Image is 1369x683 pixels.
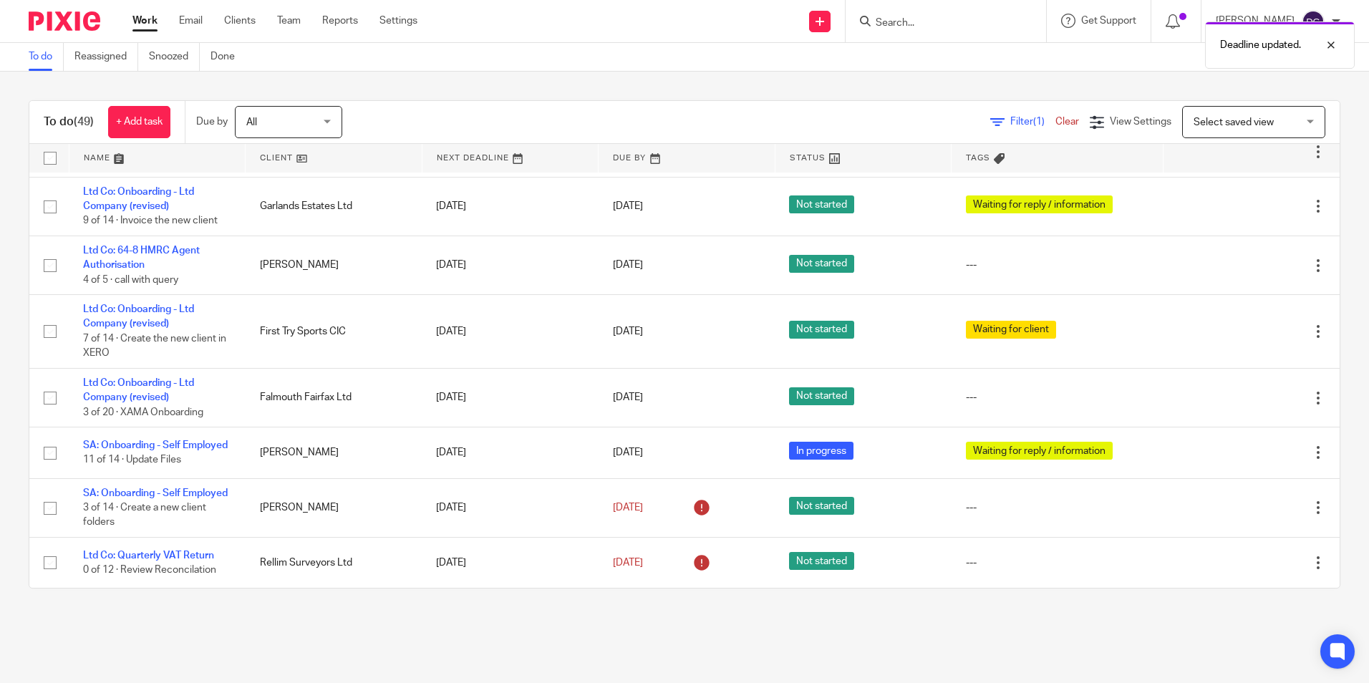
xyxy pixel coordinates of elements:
[83,304,194,329] a: Ltd Co: Onboarding - Ltd Company (revised)
[422,368,599,427] td: [DATE]
[196,115,228,129] p: Due by
[422,427,599,478] td: [DATE]
[422,177,599,236] td: [DATE]
[1194,117,1274,127] span: Select saved view
[246,427,422,478] td: [PERSON_NAME]
[613,260,643,270] span: [DATE]
[44,115,94,130] h1: To do
[422,295,599,369] td: [DATE]
[224,14,256,28] a: Clients
[246,478,422,537] td: [PERSON_NAME]
[1220,38,1301,52] p: Deadline updated.
[246,295,422,369] td: First Try Sports CIC
[83,334,226,359] span: 7 of 14 · Create the new client in XERO
[277,14,301,28] a: Team
[966,442,1113,460] span: Waiting for reply / information
[1110,117,1171,127] span: View Settings
[179,14,203,28] a: Email
[83,455,181,465] span: 11 of 14 · Update Files
[789,195,854,213] span: Not started
[613,201,643,211] span: [DATE]
[422,538,599,588] td: [DATE]
[966,154,990,162] span: Tags
[83,246,200,270] a: Ltd Co: 64-8 HMRC Agent Authorisation
[613,447,643,457] span: [DATE]
[149,43,200,71] a: Snoozed
[789,497,854,515] span: Not started
[322,14,358,28] a: Reports
[789,442,853,460] span: In progress
[966,258,1149,272] div: ---
[211,43,246,71] a: Done
[29,11,100,31] img: Pixie
[1302,10,1325,33] img: svg%3E
[1055,117,1079,127] a: Clear
[966,195,1113,213] span: Waiting for reply / information
[246,538,422,588] td: Rellim Surveyors Ltd
[74,43,138,71] a: Reassigned
[74,116,94,127] span: (49)
[422,236,599,294] td: [DATE]
[29,43,64,71] a: To do
[613,392,643,402] span: [DATE]
[83,216,218,226] span: 9 of 14 · Invoice the new client
[966,556,1149,570] div: ---
[422,478,599,537] td: [DATE]
[132,14,158,28] a: Work
[789,321,854,339] span: Not started
[246,177,422,236] td: Garlands Estates Ltd
[246,117,257,127] span: All
[789,255,854,273] span: Not started
[83,440,228,450] a: SA: Onboarding - Self Employed
[966,500,1149,515] div: ---
[966,390,1149,405] div: ---
[83,503,206,528] span: 3 of 14 · Create a new client folders
[83,275,178,285] span: 4 of 5 · call with query
[789,387,854,405] span: Not started
[83,551,214,561] a: Ltd Co: Quarterly VAT Return
[613,326,643,336] span: [DATE]
[613,503,643,513] span: [DATE]
[83,378,194,402] a: Ltd Co: Onboarding - Ltd Company (revised)
[246,236,422,294] td: [PERSON_NAME]
[1033,117,1045,127] span: (1)
[83,565,216,575] span: 0 of 12 · Review Reconcilation
[246,368,422,427] td: Falmouth Fairfax Ltd
[83,187,194,211] a: Ltd Co: Onboarding - Ltd Company (revised)
[789,552,854,570] span: Not started
[1010,117,1055,127] span: Filter
[966,321,1056,339] span: Waiting for client
[83,407,203,417] span: 3 of 20 · XAMA Onboarding
[379,14,417,28] a: Settings
[613,558,643,568] span: [DATE]
[108,106,170,138] a: + Add task
[83,488,228,498] a: SA: Onboarding - Self Employed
